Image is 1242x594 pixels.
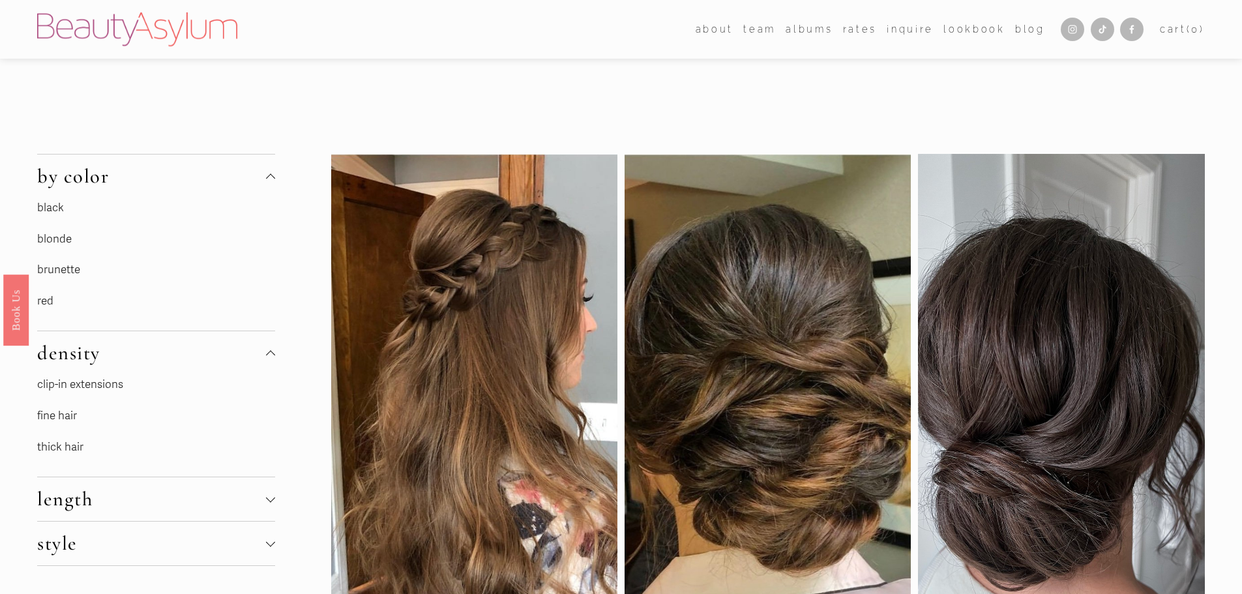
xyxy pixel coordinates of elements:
span: ( ) [1187,23,1205,35]
a: Rates [843,20,877,38]
a: red [37,294,53,308]
img: Beauty Asylum | Bridal Hair &amp; Makeup Charlotte &amp; Atlanta [37,12,237,46]
span: by color [37,164,265,188]
a: fine hair [37,409,77,423]
a: Facebook [1120,18,1144,41]
a: Instagram [1061,18,1084,41]
a: brunette [37,263,80,276]
span: about [696,21,733,38]
a: blonde [37,232,72,246]
a: Lookbook [943,20,1005,38]
a: Blog [1015,20,1045,38]
div: by color [37,198,274,331]
span: 0 [1191,23,1200,35]
span: team [743,21,776,38]
a: TikTok [1091,18,1114,41]
a: thick hair [37,440,83,454]
span: length [37,487,265,511]
a: folder dropdown [743,20,776,38]
span: style [37,531,265,556]
a: albums [786,20,833,38]
button: length [37,477,274,521]
a: folder dropdown [696,20,733,38]
a: Inquire [887,20,934,38]
a: 0 items in cart [1160,21,1205,38]
span: density [37,341,265,365]
a: clip-in extensions [37,378,123,391]
a: Book Us [3,274,29,345]
button: density [37,331,274,375]
div: density [37,375,274,477]
a: black [37,201,64,215]
button: style [37,522,274,565]
button: by color [37,155,274,198]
